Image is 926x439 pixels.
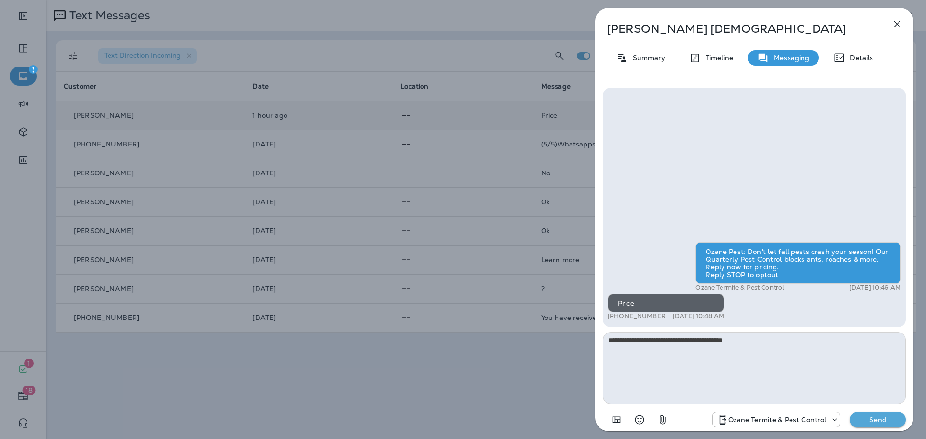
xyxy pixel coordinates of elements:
[607,410,626,429] button: Add in a premade template
[630,410,649,429] button: Select an emoji
[673,312,724,320] p: [DATE] 10:48 AM
[701,54,733,62] p: Timeline
[608,312,668,320] p: [PHONE_NUMBER]
[769,54,809,62] p: Messaging
[858,415,898,424] p: Send
[728,416,827,424] p: Ozane Termite & Pest Control
[849,284,901,292] p: [DATE] 10:46 AM
[628,54,665,62] p: Summary
[695,284,784,292] p: Ozane Termite & Pest Control
[695,242,901,284] div: Ozane Pest: Don't let fall pests crash your season! Our Quarterly Pest Control blocks ants, roach...
[713,414,840,426] div: +1 (732) 702-5770
[845,54,873,62] p: Details
[608,294,724,312] div: Price
[850,412,906,427] button: Send
[607,22,870,36] p: [PERSON_NAME] [DEMOGRAPHIC_DATA]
